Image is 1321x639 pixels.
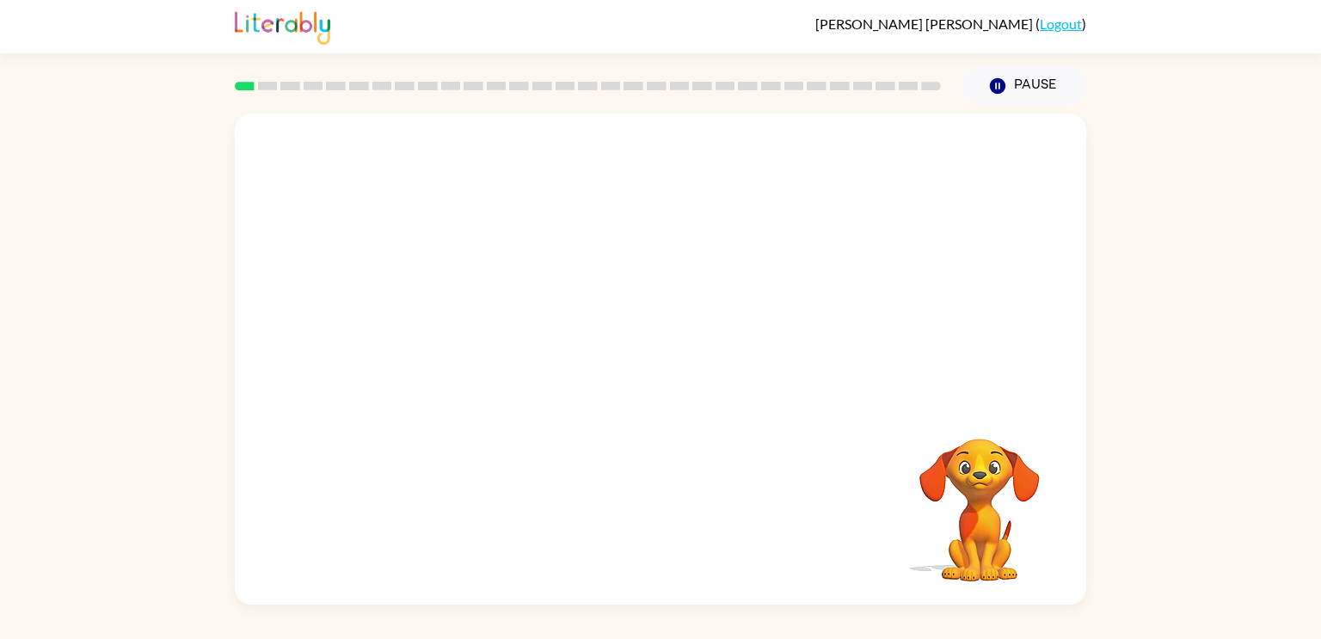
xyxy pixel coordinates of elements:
button: Pause [962,66,1086,106]
div: ( ) [815,15,1086,32]
a: Logout [1040,15,1082,32]
img: Literably [235,7,330,45]
video: Your browser must support playing .mp4 files to use Literably. Please try using another browser. [894,412,1066,584]
span: [PERSON_NAME] [PERSON_NAME] [815,15,1035,32]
